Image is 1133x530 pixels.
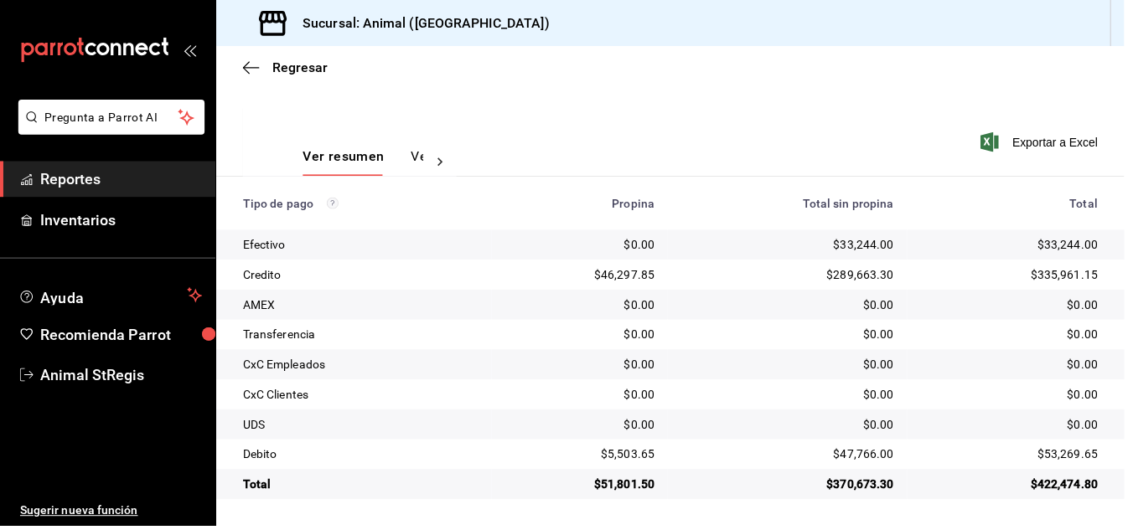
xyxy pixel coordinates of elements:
[245,419,482,436] div: UDS
[45,110,180,127] span: Pregunta a Parrot AI
[928,329,1106,346] div: $0.00
[509,480,660,497] div: $51,801.50
[509,239,660,255] div: $0.00
[509,450,660,466] div: $5,503.65
[245,389,482,406] div: CxC Clientes
[414,149,477,178] button: Ver pagos
[928,389,1106,406] div: $0.00
[18,100,206,136] button: Pregunta a Parrot AI
[686,299,901,316] div: $0.00
[292,13,554,33] h3: Sucursal: Animal ([GEOGRAPHIC_DATA])
[245,198,482,212] div: Tipo de pago
[686,419,901,436] div: $0.00
[686,269,901,286] div: $289,663.30
[928,359,1106,376] div: $0.00
[20,506,204,523] span: Sugerir nueva función
[686,450,901,466] div: $47,766.00
[686,389,901,406] div: $0.00
[509,359,660,376] div: $0.00
[40,367,204,389] span: Animal StRegis
[245,239,482,255] div: Efectivo
[991,133,1106,153] button: Exportar a Excel
[928,239,1106,255] div: $33,244.00
[509,198,660,212] div: Propina
[245,269,482,286] div: Credito
[305,149,427,178] div: navigation tabs
[509,329,660,346] div: $0.00
[184,44,198,57] button: open_drawer_menu
[928,419,1106,436] div: $0.00
[245,450,482,466] div: Debito
[40,326,204,348] span: Recomienda Parrot
[245,299,482,316] div: AMEX
[928,269,1106,286] div: $335,961.15
[245,480,482,497] div: Total
[245,60,330,76] button: Regresar
[245,359,482,376] div: CxC Empleados
[329,199,341,211] svg: Los pagos realizados con Pay y otras terminales son montos brutos.
[928,450,1106,466] div: $53,269.65
[686,329,901,346] div: $0.00
[245,329,482,346] div: Transferencia
[928,299,1106,316] div: $0.00
[305,149,387,178] button: Ver resumen
[686,239,901,255] div: $33,244.00
[12,121,206,139] a: Pregunta a Parrot AI
[40,169,204,192] span: Reportes
[928,198,1106,212] div: Total
[686,359,901,376] div: $0.00
[686,480,901,497] div: $370,673.30
[40,287,182,307] span: Ayuda
[686,198,901,212] div: Total sin propina
[275,60,330,76] span: Regresar
[509,269,660,286] div: $46,297.85
[928,480,1106,497] div: $422,474.80
[509,299,660,316] div: $0.00
[509,389,660,406] div: $0.00
[40,210,204,233] span: Inventarios
[509,419,660,436] div: $0.00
